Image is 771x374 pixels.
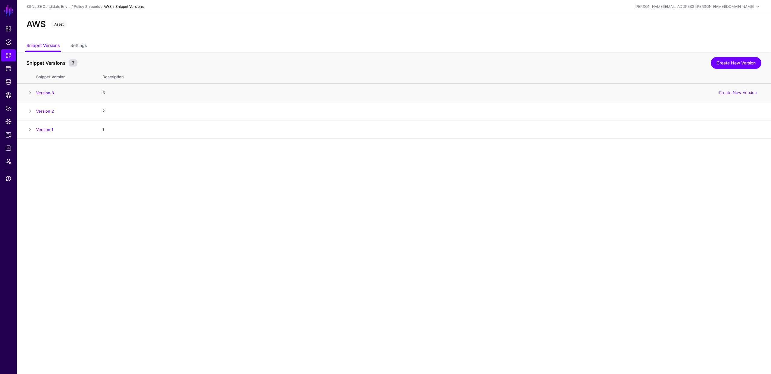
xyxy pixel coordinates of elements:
[27,19,46,30] h2: AWS
[1,155,16,167] a: Admin
[70,4,74,9] div: /
[1,23,16,35] a: Dashboard
[27,4,70,9] a: SGNL SE Candidate Env...
[711,57,761,69] a: Create New Version
[5,158,11,164] span: Admin
[100,4,104,9] div: /
[1,89,16,101] a: CAEP Hub
[36,68,96,84] th: Snippet Version
[5,92,11,98] span: CAEP Hub
[25,59,67,67] span: Snippet Versions
[635,4,754,9] div: [PERSON_NAME][EMAIL_ADDRESS][PERSON_NAME][DOMAIN_NAME]
[1,63,16,75] a: Protected Systems
[5,79,11,85] span: Identity Data Fabric
[1,49,16,61] a: Snippets
[115,4,144,9] strong: Snippet Versions
[51,20,67,28] span: Asset
[5,52,11,58] span: Snippets
[36,90,54,95] a: Version 3
[36,127,53,132] a: Version 1
[36,109,54,114] a: Version 2
[104,4,112,9] strong: AWS
[5,39,11,45] span: Policies
[1,36,16,48] a: Policies
[5,119,11,125] span: Data Lens
[112,4,115,9] div: /
[102,126,761,132] div: 1
[5,145,11,151] span: Logs
[1,142,16,154] a: Logs
[70,40,87,52] a: Settings
[74,4,100,9] a: Policy Snippets
[5,26,11,32] span: Dashboard
[1,129,16,141] a: Access Reporting
[5,105,11,111] span: Policy Lens
[96,68,771,84] th: Description
[27,40,60,52] a: Snippet Versions
[5,176,11,182] span: Support
[719,90,757,95] a: Create New Version
[1,116,16,128] a: Data Lens
[1,76,16,88] a: Identity Data Fabric
[1,102,16,114] a: Policy Lens
[69,59,77,67] small: 3
[102,108,761,114] div: 2
[4,4,14,17] a: SGNL
[5,132,11,138] span: Access Reporting
[5,66,11,72] span: Protected Systems
[102,90,761,96] div: 3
